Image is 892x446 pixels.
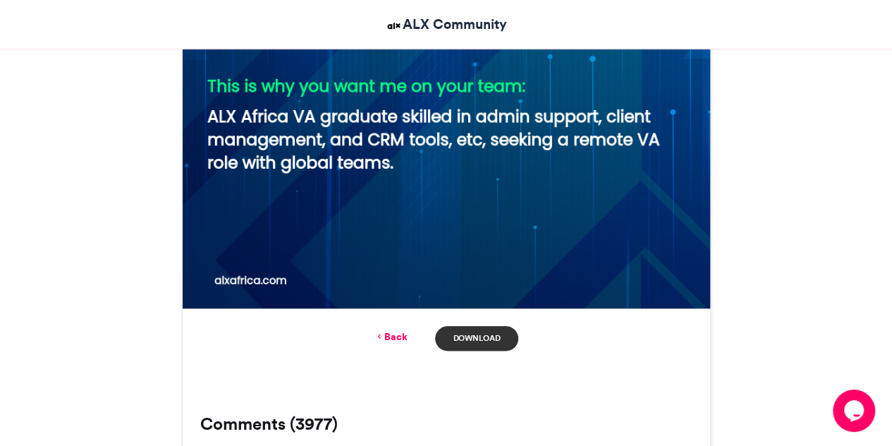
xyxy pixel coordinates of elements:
[833,390,878,432] iframe: chat widget
[374,330,407,344] a: Back
[200,416,692,433] h3: Comments (3977)
[435,326,518,351] a: Download
[385,17,403,35] img: ALX Community
[385,14,507,35] a: ALX Community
